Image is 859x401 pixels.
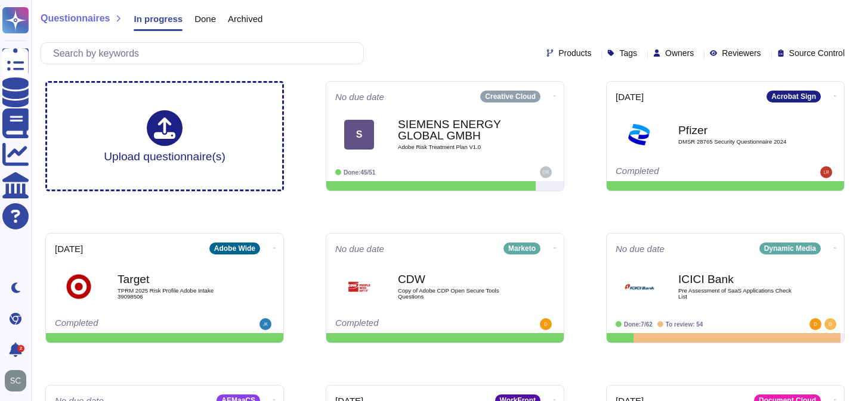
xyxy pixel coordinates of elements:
div: Dynamic Media [759,243,821,254]
span: Products [558,49,591,57]
b: Pfizer [678,125,798,136]
div: Acrobat Sign [767,91,821,102]
img: Logo [344,272,374,301]
button: user [2,368,35,394]
img: Logo [64,272,94,301]
img: user [540,166,552,178]
span: TPRM 2025 Risk Profile Adobe Intake 39098506 [118,288,237,299]
img: user [259,318,271,330]
div: Completed [55,318,201,330]
span: Done: 45/51 [344,169,375,176]
img: Logo [625,272,654,301]
div: Upload questionnaire(s) [104,110,225,162]
span: [DATE] [55,244,83,253]
span: Archived [228,14,262,23]
b: CDW [398,273,517,285]
span: Pre Assessment of SaaS Applications Check List [678,288,798,299]
b: SIEMENS ENERGY GLOBAL GMBH [398,119,517,141]
div: Creative Cloud [480,91,540,102]
span: Tags [619,49,637,57]
img: user [5,370,26,391]
div: Completed [616,166,762,178]
span: [DATE] [616,92,644,101]
span: Copy of Adobe CDP Open Secure Tools Questions [398,288,517,299]
b: Target [118,273,237,285]
span: Owners [665,49,694,57]
img: user [820,166,832,178]
img: user [824,318,836,330]
span: In progress [134,14,183,23]
span: Done: 7/62 [624,321,653,328]
span: Done [194,14,216,23]
span: No due date [335,92,384,101]
div: S [344,120,374,150]
span: To review: 54 [666,321,703,328]
div: 2 [17,345,24,352]
span: No due date [335,244,384,253]
div: Completed [335,318,481,330]
img: user [540,318,552,330]
b: ICICI Bank [678,273,798,285]
div: Marketo [503,243,540,254]
img: user [809,318,821,330]
span: Adobe Risk Treatment Plan V1.0 [398,144,517,150]
div: Adobe Wide [209,243,260,254]
span: Source Control [789,49,845,57]
span: Questionnaires [41,14,110,23]
img: Logo [625,120,654,150]
input: Search by keywords [47,43,363,64]
span: Reviewers [722,49,761,57]
span: No due date [616,244,665,253]
span: DMSR 28765 Security Questionnaire 2024 [678,139,798,145]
